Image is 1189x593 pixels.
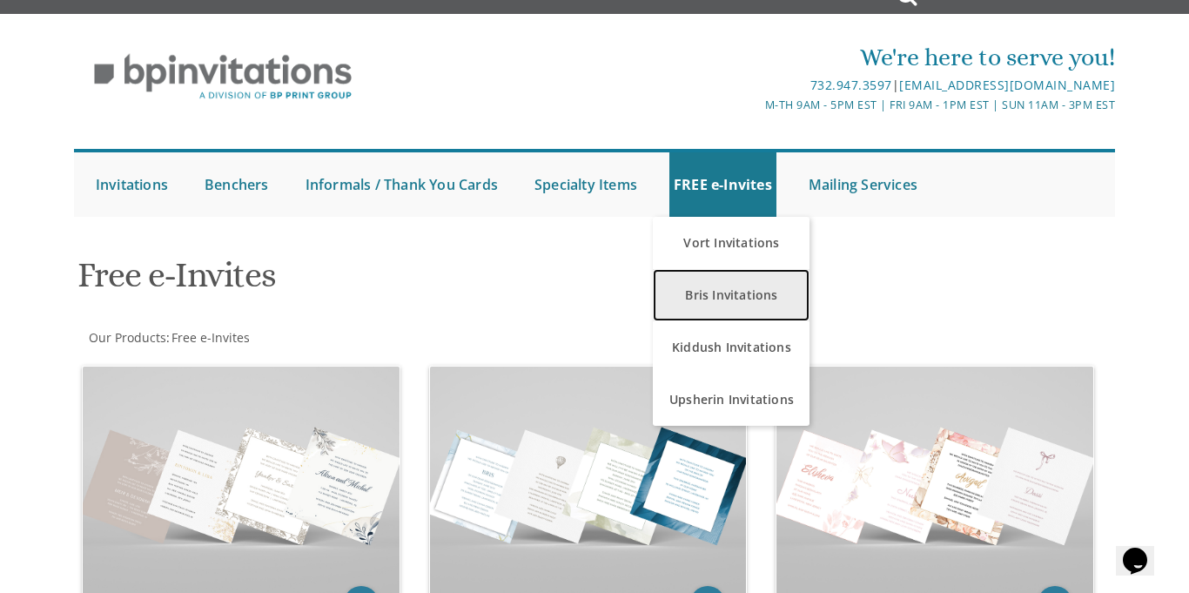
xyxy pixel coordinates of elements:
a: Kiddush Invitations [653,321,809,374]
div: We're here to serve you! [422,40,1116,75]
a: Bris Invitations [653,269,809,321]
a: Our Products [87,329,166,346]
img: BP Invitation Loft [74,41,373,113]
a: [EMAIL_ADDRESS][DOMAIN_NAME] [899,77,1115,93]
a: Invitations [91,152,172,217]
a: Vort Invitations [653,217,809,269]
a: Benchers [200,152,273,217]
a: Specialty Items [530,152,642,217]
div: : [74,329,594,347]
a: Informals / Thank You Cards [301,152,502,217]
a: FREE e-Invites [669,152,776,217]
span: Free e-Invites [171,329,250,346]
a: Upsherin Invitations [653,374,809,426]
iframe: chat widget [1116,523,1172,576]
a: Free e-Invites [170,329,250,346]
a: Mailing Services [804,152,922,217]
div: M-Th 9am - 5pm EST | Fri 9am - 1pm EST | Sun 11am - 3pm EST [422,96,1116,114]
a: 732.947.3597 [810,77,892,93]
h1: Free e-Invites [77,256,759,307]
div: | [422,75,1116,96]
